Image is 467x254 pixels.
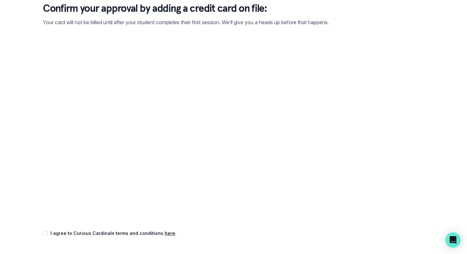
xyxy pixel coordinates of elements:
p: I agree to Curious Cardinals terms and conditions . [51,230,176,236]
a: here [165,230,175,236]
div: Open Intercom Messenger [445,232,461,248]
p: Confirm your approval by adding a credit card on file: [43,2,424,15]
iframe: Secure payment input frame [42,32,425,221]
p: Your card will not be billed until after your student completes their first session. We’ll give y... [43,18,424,26]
